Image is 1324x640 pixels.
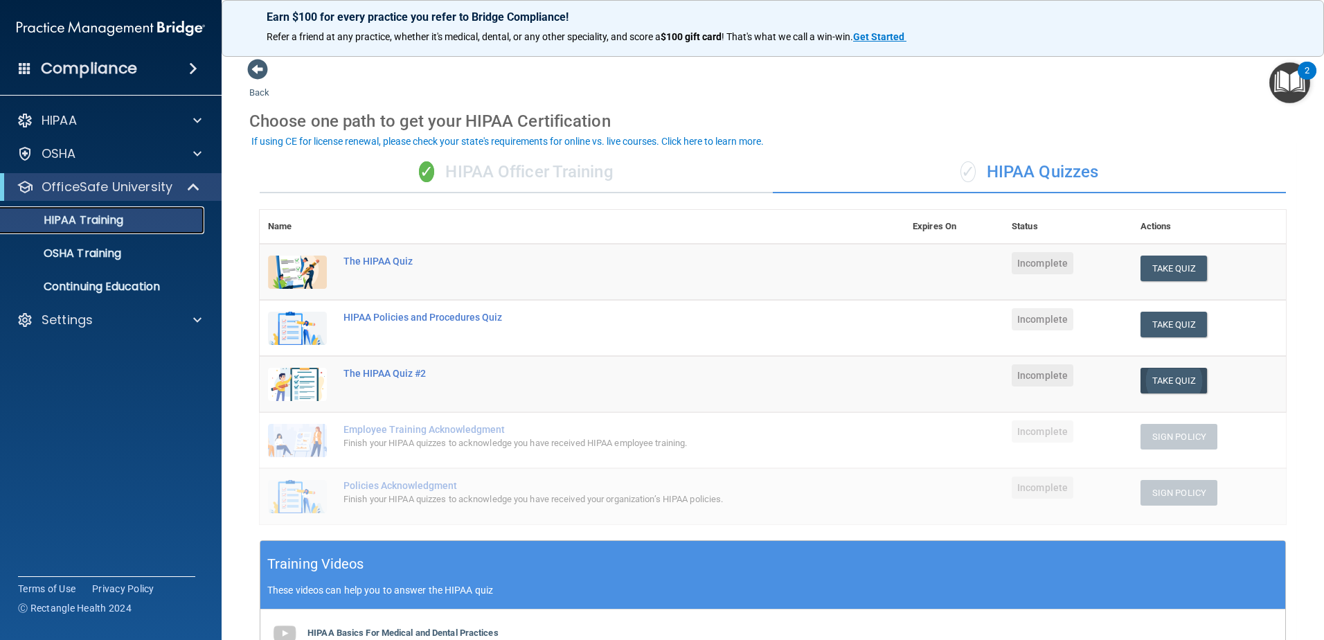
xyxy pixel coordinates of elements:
span: Refer a friend at any practice, whether it's medical, dental, or any other speciality, and score a [267,31,661,42]
div: If using CE for license renewal, please check your state's requirements for online vs. live cours... [251,136,764,146]
img: PMB logo [17,15,205,42]
h5: Training Videos [267,552,364,576]
p: HIPAA Training [9,213,123,227]
a: OSHA [17,145,202,162]
span: Incomplete [1012,364,1073,386]
p: OfficeSafe University [42,179,172,195]
div: Finish your HIPAA quizzes to acknowledge you have received your organization’s HIPAA policies. [343,491,835,508]
p: OSHA [42,145,76,162]
div: The HIPAA Quiz #2 [343,368,835,379]
strong: Get Started [853,31,904,42]
a: OfficeSafe University [17,179,201,195]
th: Expires On [904,210,1003,244]
button: Open Resource Center, 2 new notifications [1269,62,1310,103]
p: OSHA Training [9,247,121,260]
span: ! That's what we call a win-win. [722,31,853,42]
b: HIPAA Basics For Medical and Dental Practices [307,628,499,638]
div: HIPAA Officer Training [260,152,773,193]
div: Policies Acknowledgment [343,480,835,491]
p: These videos can help you to answer the HIPAA quiz [267,585,1278,596]
span: Incomplete [1012,308,1073,330]
span: Incomplete [1012,420,1073,443]
a: Privacy Policy [92,582,154,596]
span: ✓ [960,161,976,182]
div: Finish your HIPAA quizzes to acknowledge you have received HIPAA employee training. [343,435,835,452]
span: Incomplete [1012,477,1073,499]
p: Continuing Education [9,280,198,294]
div: Employee Training Acknowledgment [343,424,835,435]
a: Settings [17,312,202,328]
div: Choose one path to get your HIPAA Certification [249,101,1296,141]
a: HIPAA [17,112,202,129]
p: HIPAA [42,112,77,129]
th: Name [260,210,335,244]
span: ✓ [419,161,434,182]
strong: $100 gift card [661,31,722,42]
p: Earn $100 for every practice you refer to Bridge Compliance! [267,10,1279,24]
div: HIPAA Quizzes [773,152,1286,193]
div: 2 [1305,71,1309,89]
span: Incomplete [1012,252,1073,274]
div: The HIPAA Quiz [343,256,835,267]
p: Settings [42,312,93,328]
a: Terms of Use [18,582,75,596]
button: Sign Policy [1140,424,1217,450]
button: Sign Policy [1140,480,1217,506]
a: Back [249,71,269,98]
th: Status [1003,210,1132,244]
span: Ⓒ Rectangle Health 2024 [18,601,132,615]
th: Actions [1132,210,1286,244]
a: Get Started [853,31,906,42]
h4: Compliance [41,59,137,78]
button: Take Quiz [1140,312,1207,337]
button: Take Quiz [1140,368,1207,393]
button: Take Quiz [1140,256,1207,281]
div: HIPAA Policies and Procedures Quiz [343,312,835,323]
button: If using CE for license renewal, please check your state's requirements for online vs. live cours... [249,134,766,148]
